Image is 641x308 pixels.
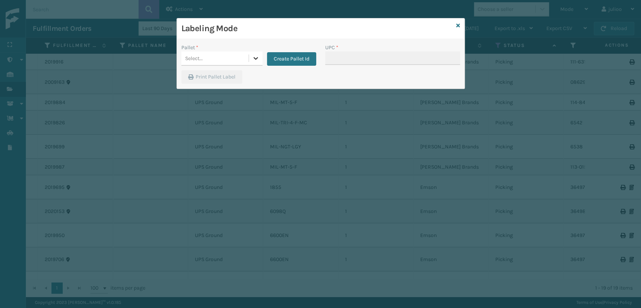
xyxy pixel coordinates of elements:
[267,52,316,66] button: Create Pallet Id
[325,44,338,51] label: UPC
[181,23,453,34] h3: Labeling Mode
[181,44,198,51] label: Pallet
[185,54,203,62] div: Select...
[181,70,242,84] button: Print Pallet Label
